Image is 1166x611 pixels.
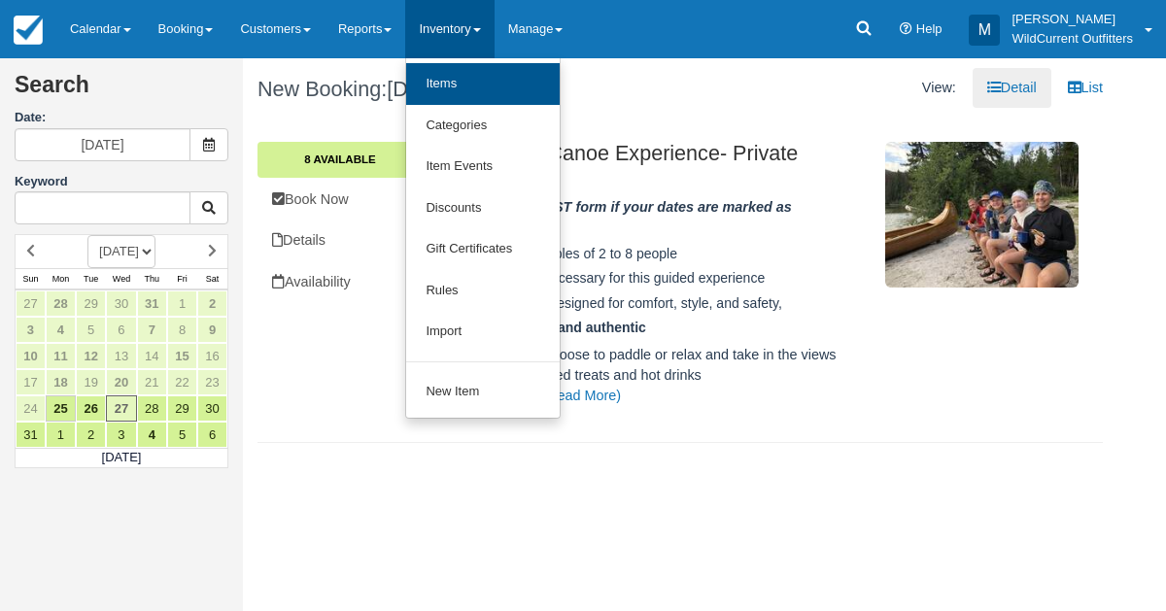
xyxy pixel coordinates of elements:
[452,199,792,235] em: A REQUEST form if your dates are marked as unavailable
[46,290,76,317] a: 28
[167,290,197,317] a: 1
[15,109,228,127] label: Date:
[46,369,76,395] a: 18
[885,142,1079,288] img: M10-6
[406,311,560,353] a: Import
[1012,10,1133,29] p: [PERSON_NAME]
[973,68,1051,108] a: Detail
[167,268,197,289] th: Fri
[452,142,870,165] h2: Signature Canoe Experience- Private
[405,58,561,419] ul: Inventory
[16,422,46,448] a: 31
[406,270,560,312] a: Rules
[76,317,106,343] a: 5
[106,290,136,317] a: 30
[106,369,136,395] a: 20
[257,180,423,220] a: Book Now
[257,78,666,101] h1: New Booking:
[16,448,228,467] td: [DATE]
[76,343,106,369] a: 12
[452,271,870,286] h5: No experience necessary for this guided experience
[137,268,167,289] th: Thu
[969,15,1000,46] div: M
[197,290,227,317] a: 2
[257,142,423,177] a: 8 Available
[406,146,560,187] a: Item Events
[137,343,167,369] a: 14
[491,345,870,365] li: You can choose to paddle or relax and take in the views
[387,77,453,101] span: [DATE]
[491,386,870,406] li: Family...
[46,317,76,343] a: 4
[257,262,423,302] a: Availability
[167,395,197,422] a: 29
[137,395,167,422] a: 28
[197,343,227,369] a: 16
[452,320,646,335] strong: Beautiful, quiet, and authentic
[406,228,560,270] a: Gift Certificates
[167,317,197,343] a: 8
[16,343,46,369] a: 10
[197,369,227,395] a: 23
[452,296,870,311] h5: Our canoes are designed for comfort, style, and safety,
[1053,68,1117,108] a: List
[197,317,227,343] a: 9
[76,395,106,422] a: 26
[916,21,943,36] span: Help
[1012,29,1133,49] p: WildCurrent Outfitters
[491,365,870,386] li: Home-baked treats and hot drinks
[106,317,136,343] a: 6
[137,369,167,395] a: 21
[46,268,76,289] th: Mon
[16,317,46,343] a: 3
[14,16,43,45] img: checkfront-main-nav-mini-logo.png
[167,369,197,395] a: 22
[15,174,68,188] label: Keyword
[46,395,76,422] a: 25
[197,422,227,448] a: 6
[16,290,46,317] a: 27
[76,290,106,317] a: 29
[167,343,197,369] a: 15
[137,422,167,448] a: 4
[406,105,560,147] a: Categories
[189,191,228,224] button: Keyword Search
[137,290,167,317] a: 31
[46,343,76,369] a: 11
[46,422,76,448] a: 1
[76,369,106,395] a: 19
[16,395,46,422] a: 24
[908,68,971,108] li: View:
[16,369,46,395] a: 17
[406,63,560,105] a: Items
[452,199,792,235] strong: SEND
[76,422,106,448] a: 2
[406,371,560,413] a: New Item
[15,73,228,109] h2: Search
[16,268,46,289] th: Sun
[542,388,621,403] a: (Read More)
[197,268,227,289] th: Sat
[406,187,560,229] a: Discounts
[257,221,423,260] a: Details
[167,422,197,448] a: 5
[106,422,136,448] a: 3
[76,268,106,289] th: Tue
[197,395,227,422] a: 30
[452,247,870,261] h5: Families and couples of 2 to 8 people
[900,23,912,36] i: Help
[137,317,167,343] a: 7
[106,268,136,289] th: Wed
[106,395,136,422] a: 27
[106,343,136,369] a: 13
